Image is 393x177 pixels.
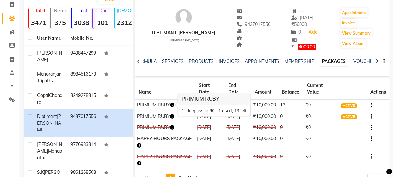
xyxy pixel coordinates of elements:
[303,99,339,111] td: ₹0
[195,151,224,169] td: [DATE]
[341,8,368,17] button: Appointment
[224,133,251,151] td: [DATE]
[341,39,366,48] button: View Album
[292,21,294,27] span: ₹
[37,169,44,175] span: S.K
[93,19,113,27] strong: 101
[135,122,195,133] td: PRIMIUM RUBY
[67,88,100,109] td: 8249278815
[32,8,49,13] p: Total
[224,151,251,169] td: [DATE]
[341,137,365,142] span: CONSUMED
[74,8,91,13] p: Lost
[170,39,199,42] span: [DEMOGRAPHIC_DATA]
[303,111,339,122] td: ₹0
[224,122,251,133] td: [DATE]
[182,107,215,114] span: 1. deeptissue 60
[237,21,270,27] span: 9437017556
[135,99,195,111] td: PRIMIUM RUBY
[67,31,100,46] th: Mobile No.
[117,8,134,13] p: [DEMOGRAPHIC_DATA]
[135,133,195,151] td: HAPPY HOURS PACKAGE
[37,114,57,119] span: Diptimant
[37,92,49,98] span: Gopal
[67,137,100,165] td: 9776983814
[53,8,70,13] p: Recent
[303,151,339,169] td: ₹0
[237,42,249,47] span: --
[319,56,348,67] a: PACKAGES
[341,103,357,108] span: ACTIVE
[251,151,278,169] td: ₹10,000.00
[278,133,303,151] td: 0
[353,58,379,64] a: VOUCHERS
[219,58,240,64] a: INVOICES
[174,8,193,27] img: avatar
[278,99,303,111] td: 13
[304,29,305,36] span: |
[72,19,91,27] strong: 3038
[195,133,224,151] td: [DATE]
[341,19,357,28] button: Invoice
[237,28,249,34] span: --
[94,8,113,13] p: Due
[341,29,372,38] button: View Summary
[251,111,278,122] td: ₹10,000.00
[341,155,365,160] span: CONSUMED
[341,125,365,131] span: CONSUMED
[162,58,184,64] a: SERVICES
[37,148,62,161] span: Mohapatra
[251,122,278,133] td: ₹10,000.00
[292,8,304,14] span: --
[366,78,390,100] th: Actions
[135,58,157,64] a: FORMULA
[278,122,303,133] td: 0
[278,111,303,122] td: 0
[67,109,100,137] td: 9437017556
[251,133,278,151] td: ₹10,000.00
[237,35,249,41] span: --
[298,44,316,50] span: 4000.00
[341,114,357,120] span: ACTIVE
[251,99,278,111] td: ₹10,000.00
[292,15,314,21] span: [DATE]
[37,50,62,63] span: [PERSON_NAME]
[135,151,195,169] td: HAPPY HOURS PACKAGE
[115,19,134,27] strong: 2312
[224,78,251,100] th: End Date
[178,93,251,105] h3: PRIMIUM RUBY
[292,29,301,35] span: 0
[37,71,61,77] span: Manoranjan
[218,107,246,114] span: 1 used, 13 left
[37,78,53,84] span: Tripathy
[308,28,319,37] a: Add
[37,141,62,154] span: [PERSON_NAME]
[51,19,70,27] strong: 375
[29,19,49,27] strong: 3471
[195,78,224,100] th: Start Date
[303,133,339,151] td: ₹0
[37,114,61,133] span: [PERSON_NAME]
[135,78,195,100] th: Name
[303,122,339,133] td: ₹0
[245,58,279,64] a: APPOINTMENTS
[292,21,307,27] span: 56000
[292,44,294,50] span: ₹
[303,78,339,100] th: Current Value
[278,151,303,169] td: 0
[237,15,249,21] span: --
[189,58,213,64] a: PRODUCTS
[67,46,100,67] td: 9438447299
[152,29,215,36] div: Diptimant [PERSON_NAME]
[37,92,62,105] span: Chandra
[67,67,100,88] td: 8984516173
[278,78,303,100] th: Balance
[285,58,314,64] a: MEMBERSHIP
[251,78,278,100] th: Amount
[33,31,67,46] th: User Name
[237,8,249,14] span: --
[135,111,195,122] td: PRIMIUM RUBY
[195,122,224,133] td: [DATE]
